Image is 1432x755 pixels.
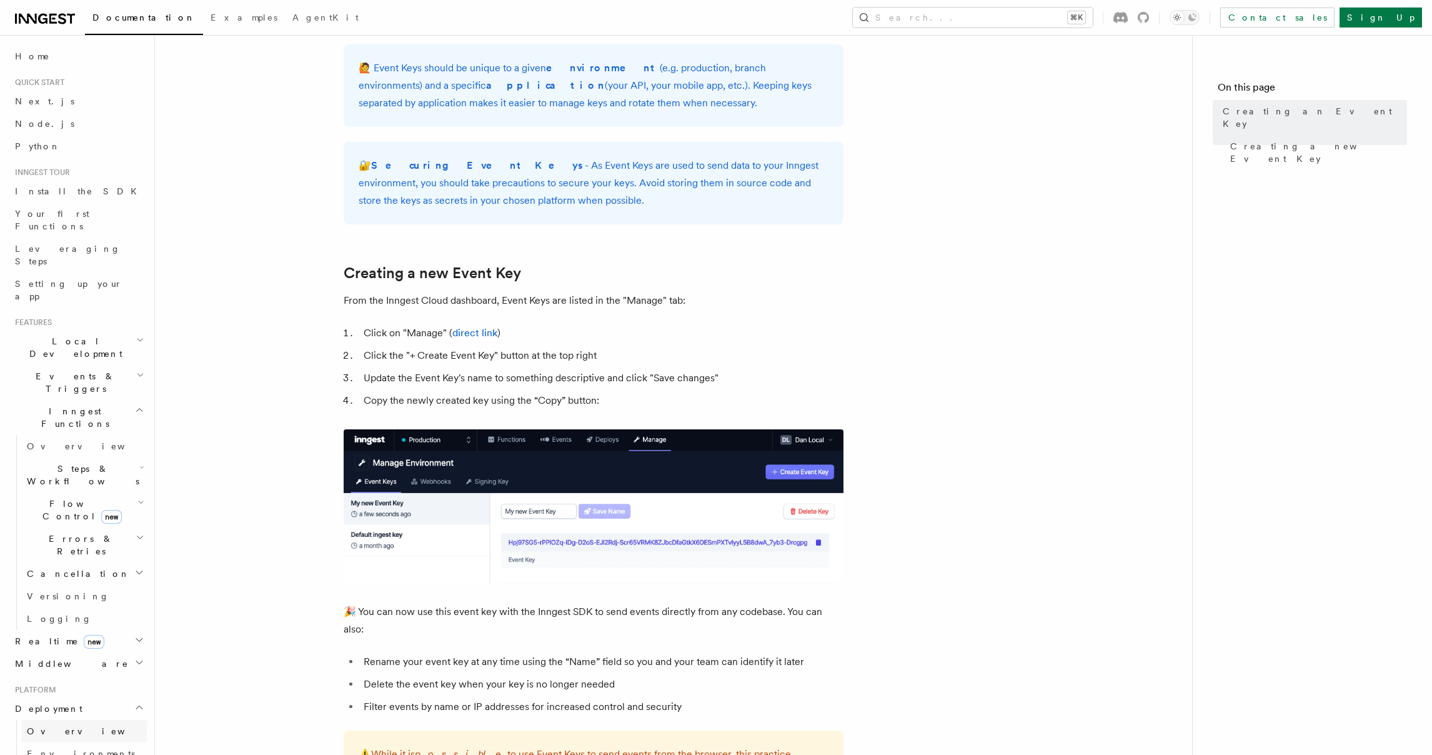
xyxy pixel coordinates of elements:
span: new [84,635,104,649]
strong: Securing Event Keys [371,159,585,171]
span: Features [10,317,52,327]
span: Install the SDK [15,186,144,196]
span: Steps & Workflows [22,462,139,487]
span: Overview [27,441,156,451]
span: Events & Triggers [10,370,136,395]
span: Platform [10,685,56,695]
a: Your first Functions [10,202,147,237]
span: Inngest Functions [10,405,135,430]
div: Inngest Functions [10,435,147,630]
strong: environment [546,62,660,74]
a: Leveraging Steps [10,237,147,272]
button: Events & Triggers [10,365,147,400]
button: Toggle dark mode [1170,10,1200,25]
li: Filter events by name or IP addresses for increased control and security [360,698,843,716]
button: Deployment [10,697,147,720]
h4: On this page [1218,80,1407,100]
a: Logging [22,607,147,630]
button: Local Development [10,330,147,365]
img: A newly created Event Key in the Inngest Cloud dashboard [344,429,843,583]
li: Copy the newly created key using the “Copy” button: [360,392,843,409]
a: Sign Up [1340,7,1422,27]
span: Overview [27,726,156,736]
button: Cancellation [22,562,147,585]
button: Inngest Functions [10,400,147,435]
a: Node.js [10,112,147,135]
a: Creating a new Event Key [344,264,521,282]
span: new [101,510,122,524]
p: From the Inngest Cloud dashboard, Event Keys are listed in the "Manage" tab: [344,292,843,309]
button: Realtimenew [10,630,147,652]
a: Documentation [85,4,203,35]
li: Click on "Manage" ( ) [360,324,843,342]
span: Leveraging Steps [15,244,121,266]
span: Setting up your app [15,279,122,301]
a: Examples [203,4,285,34]
span: Deployment [10,702,82,715]
span: Errors & Retries [22,532,136,557]
p: 🔐 - As Event Keys are used to send data to your Inngest environment, you should take precautions ... [359,157,828,209]
kbd: ⌘K [1068,11,1085,24]
button: Errors & Retries [22,527,147,562]
a: Next.js [10,90,147,112]
a: direct link [452,327,497,339]
a: Creating an Event Key [1218,100,1407,135]
span: Next.js [15,96,74,106]
button: Middleware [10,652,147,675]
li: Update the Event Key's name to something descriptive and click "Save changes" [360,369,843,387]
span: Python [15,141,61,151]
button: Steps & Workflows [22,457,147,492]
a: Overview [22,435,147,457]
span: Cancellation [22,567,130,580]
span: Quick start [10,77,64,87]
li: Click the "+ Create Event Key" button at the top right [360,347,843,364]
span: Creating a new Event Key [1230,140,1407,165]
span: Versioning [27,591,109,601]
a: Python [10,135,147,157]
span: Home [15,50,50,62]
a: Home [10,45,147,67]
span: Node.js [15,119,74,129]
li: Delete the event key when your key is no longer needed [360,676,843,693]
a: Install the SDK [10,180,147,202]
a: Setting up your app [10,272,147,307]
span: Creating an Event Key [1223,105,1407,130]
span: Examples [211,12,277,22]
button: Search...⌘K [853,7,1093,27]
a: Creating a new Event Key [1225,135,1407,170]
span: Documentation [92,12,196,22]
span: Flow Control [22,497,137,522]
a: Contact sales [1220,7,1335,27]
span: Middleware [10,657,129,670]
span: Your first Functions [15,209,89,231]
a: AgentKit [285,4,366,34]
strong: application [486,79,605,91]
span: AgentKit [292,12,359,22]
span: Logging [27,614,92,624]
span: Local Development [10,335,136,360]
a: Overview [22,720,147,742]
button: Flow Controlnew [22,492,147,527]
a: Versioning [22,585,147,607]
span: Realtime [10,635,104,647]
p: 🙋 Event Keys should be unique to a given (e.g. production, branch environments) and a specific (y... [359,59,828,112]
li: Rename your event key at any time using the “Name” field so you and your team can identify it later [360,653,843,671]
p: 🎉 You can now use this event key with the Inngest SDK to send events directly from any codebase. ... [344,603,843,638]
span: Inngest tour [10,167,70,177]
